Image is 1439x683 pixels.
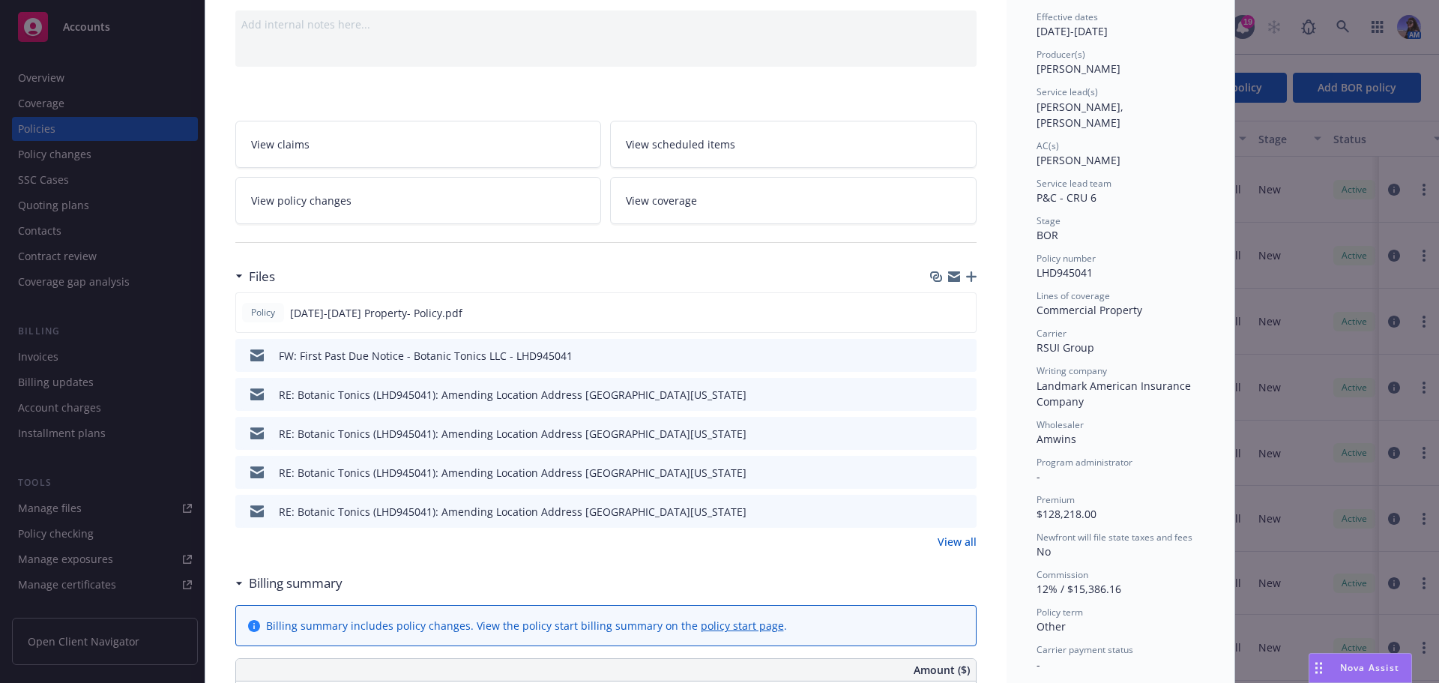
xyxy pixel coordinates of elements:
[241,16,971,32] div: Add internal notes here...
[933,504,945,520] button: download file
[1037,658,1040,672] span: -
[933,465,945,481] button: download file
[626,136,735,152] span: View scheduled items
[1037,214,1061,227] span: Stage
[1309,654,1328,682] div: Drag to move
[235,574,343,593] div: Billing summary
[235,267,275,286] div: Files
[957,504,971,520] button: preview file
[279,504,746,520] div: RE: Botanic Tonics (LHD945041): Amending Location Address [GEOGRAPHIC_DATA][US_STATE]
[1037,493,1075,506] span: Premium
[279,465,746,481] div: RE: Botanic Tonics (LHD945041): Amending Location Address [GEOGRAPHIC_DATA][US_STATE]
[956,305,970,321] button: preview file
[1037,456,1132,469] span: Program administrator
[1037,265,1093,280] span: LHD945041
[1340,661,1399,674] span: Nova Assist
[1037,619,1066,634] span: Other
[1037,85,1098,98] span: Service lead(s)
[933,387,945,403] button: download file
[1037,289,1110,302] span: Lines of coverage
[1037,379,1194,409] span: Landmark American Insurance Company
[1037,340,1094,355] span: RSUI Group
[1037,139,1059,152] span: AC(s)
[701,619,784,633] a: policy start page
[938,534,977,550] a: View all
[235,177,602,224] a: View policy changes
[290,305,462,321] span: [DATE]-[DATE] Property- Policy.pdf
[610,177,977,224] a: View coverage
[251,136,310,152] span: View claims
[1037,568,1088,581] span: Commission
[626,193,697,208] span: View coverage
[1037,507,1096,521] span: $128,218.00
[1037,228,1058,242] span: BOR
[1037,582,1121,596] span: 12% / $15,386.16
[279,387,746,403] div: RE: Botanic Tonics (LHD945041): Amending Location Address [GEOGRAPHIC_DATA][US_STATE]
[957,426,971,442] button: preview file
[1037,10,1204,39] div: [DATE] - [DATE]
[1037,153,1120,167] span: [PERSON_NAME]
[914,662,970,678] span: Amount ($)
[932,305,944,321] button: download file
[1037,10,1098,23] span: Effective dates
[933,348,945,364] button: download file
[1037,61,1120,76] span: [PERSON_NAME]
[249,574,343,593] h3: Billing summary
[1037,531,1192,544] span: Newfront will file state taxes and fees
[1037,432,1076,446] span: Amwins
[1037,252,1096,265] span: Policy number
[1037,302,1204,318] div: Commercial Property
[1037,190,1096,205] span: P&C - CRU 6
[1037,606,1083,619] span: Policy term
[1309,653,1412,683] button: Nova Assist
[1037,48,1085,61] span: Producer(s)
[1037,100,1126,130] span: [PERSON_NAME], [PERSON_NAME]
[1037,643,1133,656] span: Carrier payment status
[1037,327,1067,340] span: Carrier
[279,348,573,364] div: FW: First Past Due Notice - Botanic Tonics LLC - LHD945041
[279,426,746,442] div: RE: Botanic Tonics (LHD945041): Amending Location Address [GEOGRAPHIC_DATA][US_STATE]
[957,348,971,364] button: preview file
[1037,177,1111,190] span: Service lead team
[933,426,945,442] button: download file
[610,121,977,168] a: View scheduled items
[1037,364,1107,377] span: Writing company
[249,267,275,286] h3: Files
[266,618,787,634] div: Billing summary includes policy changes. View the policy start billing summary on the .
[1037,544,1051,559] span: No
[251,193,352,208] span: View policy changes
[235,121,602,168] a: View claims
[957,387,971,403] button: preview file
[248,306,278,319] span: Policy
[1037,469,1040,484] span: -
[1037,418,1084,431] span: Wholesaler
[957,465,971,481] button: preview file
